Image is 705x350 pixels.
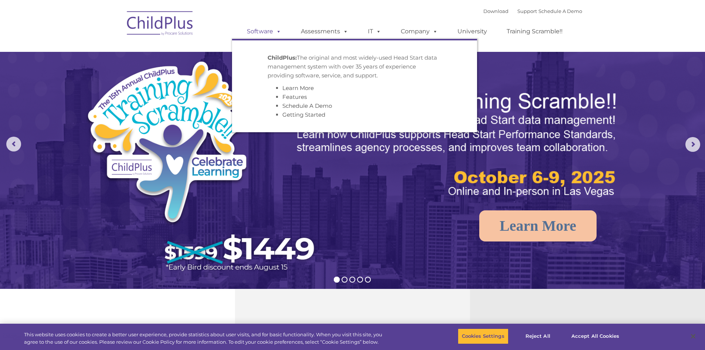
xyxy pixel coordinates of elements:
[282,111,325,118] a: Getting Started
[282,102,332,109] a: Schedule A Demo
[268,53,442,80] p: The original and most widely-used Head Start data management system with over 35 years of experie...
[293,24,356,39] a: Assessments
[483,8,508,14] a: Download
[239,24,289,39] a: Software
[103,49,125,54] span: Last name
[685,328,701,344] button: Close
[123,6,197,43] img: ChildPlus by Procare Solutions
[499,24,570,39] a: Training Scramble!!
[282,93,307,100] a: Features
[458,329,508,344] button: Cookies Settings
[360,24,389,39] a: IT
[282,84,314,91] a: Learn More
[393,24,445,39] a: Company
[450,24,494,39] a: University
[483,8,582,14] font: |
[268,54,297,61] strong: ChildPlus:
[24,331,388,346] div: This website uses cookies to create a better user experience, provide statistics about user visit...
[515,329,561,344] button: Reject All
[479,210,597,241] a: Learn More
[567,329,623,344] button: Accept All Cookies
[103,79,134,85] span: Phone number
[538,8,582,14] a: Schedule A Demo
[517,8,537,14] a: Support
